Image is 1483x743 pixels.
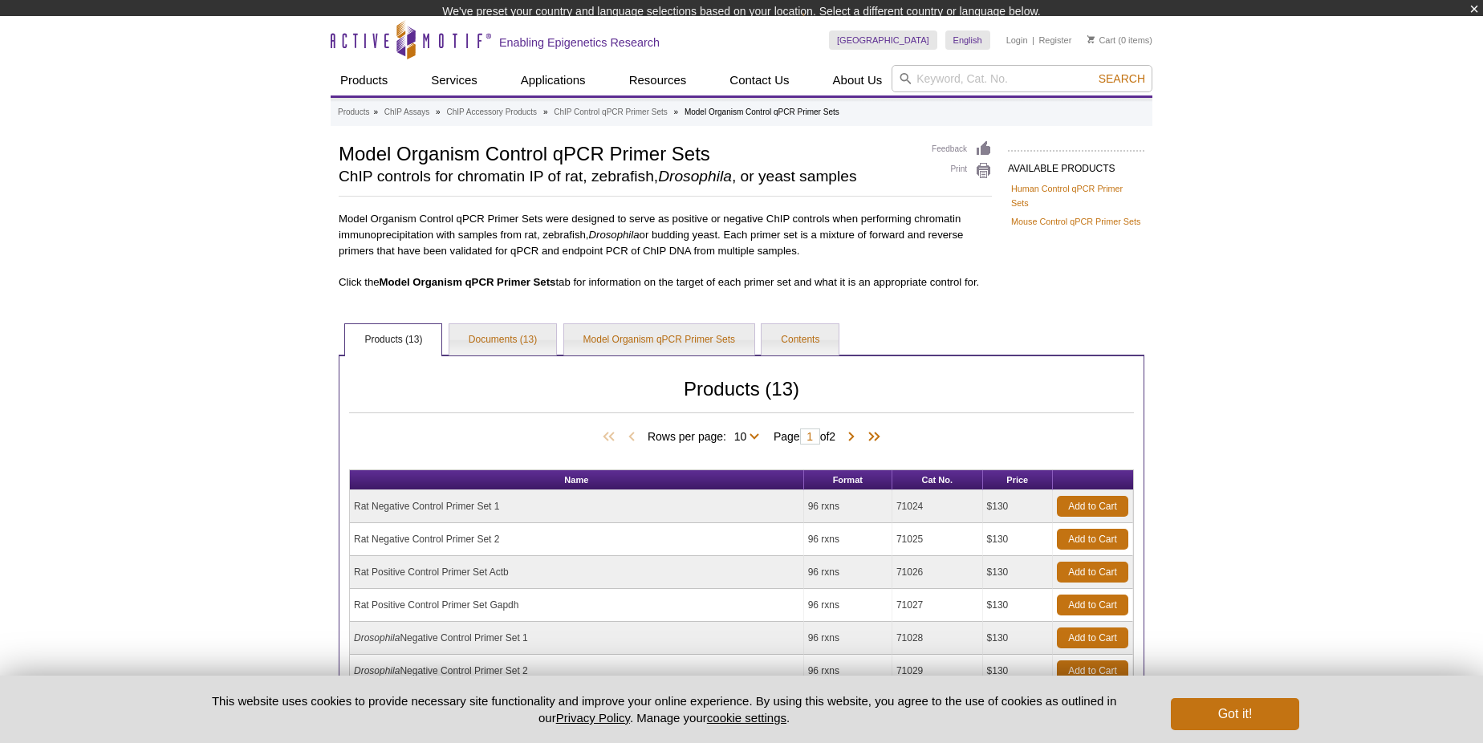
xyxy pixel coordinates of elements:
[983,655,1053,688] td: $130
[892,65,1152,92] input: Keyword, Cat. No.
[1057,595,1128,615] a: Add to Cart
[421,65,487,95] a: Services
[1011,214,1140,229] a: Mouse Control qPCR Primer Sets
[892,470,983,490] th: Cat No.
[804,470,892,490] th: Format
[624,429,640,445] span: Previous Page
[339,169,916,184] h2: ChIP controls for chromatin IP of rat, zebrafish, , or yeast samples
[685,108,839,116] li: Model Organism Control qPCR Primer Sets
[892,523,983,556] td: 71025
[1087,35,1095,43] img: Your Cart
[707,711,786,725] button: cookie settings
[350,490,804,523] td: Rat Negative Control Primer Set 1
[373,108,378,116] li: »
[804,556,892,589] td: 96 rxns
[350,556,804,589] td: Rat Positive Control Primer Set Actb
[983,556,1053,589] td: $130
[350,622,804,655] td: Negative Control Primer Set 1
[892,589,983,622] td: 71027
[932,140,992,158] a: Feedback
[345,324,441,356] a: Products (13)
[829,430,835,443] span: 2
[983,470,1053,490] th: Price
[1099,72,1145,85] span: Search
[350,470,804,490] th: Name
[599,429,624,445] span: First Page
[556,711,630,725] a: Privacy Policy
[339,140,916,164] h1: Model Organism Control qPCR Primer Sets
[892,490,983,523] td: 71024
[1094,71,1150,86] button: Search
[554,105,668,120] a: ChIP Control qPCR Primer Sets
[983,622,1053,655] td: $130
[331,65,397,95] a: Products
[620,65,697,95] a: Resources
[564,324,754,356] a: Model Organism qPCR Primer Sets
[1087,30,1152,50] li: (0 items)
[543,108,548,116] li: »
[350,589,804,622] td: Rat Positive Control Primer Set Gapdh
[762,324,839,356] a: Contents
[766,428,843,445] span: Page of
[1038,35,1071,46] a: Register
[350,523,804,556] td: Rat Negative Control Primer Set 2
[1057,627,1128,648] a: Add to Cart
[339,206,992,259] p: Model Organism Control qPCR Primer Sets were designed to serve as positive or negative ChIP contr...
[339,274,992,290] p: Click the tab for information on the target of each primer set and what it is an appropriate cont...
[1057,562,1128,583] a: Add to Cart
[804,622,892,655] td: 96 rxns
[892,556,983,589] td: 71026
[354,632,400,644] i: Drosophila
[1032,30,1034,50] li: |
[804,490,892,523] td: 96 rxns
[983,523,1053,556] td: $130
[945,30,990,50] a: English
[589,229,640,241] em: Drosophila
[349,382,1134,413] h2: Products (13)
[338,105,369,120] a: Products
[1171,698,1299,730] button: Got it!
[720,65,798,95] a: Contact Us
[804,655,892,688] td: 96 rxns
[1087,35,1115,46] a: Cart
[1008,150,1144,179] h2: AVAILABLE PRODUCTS
[674,108,679,116] li: »
[802,12,845,50] img: Change Here
[1006,35,1028,46] a: Login
[648,428,766,444] span: Rows per page:
[843,429,859,445] span: Next Page
[354,665,400,676] i: Drosophila
[350,655,804,688] td: Negative Control Primer Set 2
[829,30,937,50] a: [GEOGRAPHIC_DATA]
[449,324,556,356] a: Documents (13)
[658,168,732,185] em: Drosophila
[499,35,660,50] h2: Enabling Epigenetics Research
[859,429,884,445] span: Last Page
[511,65,595,95] a: Applications
[804,589,892,622] td: 96 rxns
[384,105,430,120] a: ChIP Assays
[184,692,1144,726] p: This website uses cookies to provide necessary site functionality and improve your online experie...
[436,108,441,116] li: »
[804,523,892,556] td: 96 rxns
[892,655,983,688] td: 71029
[1057,660,1128,681] a: Add to Cart
[1057,529,1128,550] a: Add to Cart
[1011,181,1141,210] a: Human Control qPCR Primer Sets
[1057,496,1128,517] a: Add to Cart
[892,622,983,655] td: 71028
[932,162,992,180] a: Print
[983,589,1053,622] td: $130
[983,490,1053,523] td: $130
[446,105,537,120] a: ChIP Accessory Products
[380,276,556,288] b: Model Organism qPCR Primer Sets
[823,65,892,95] a: About Us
